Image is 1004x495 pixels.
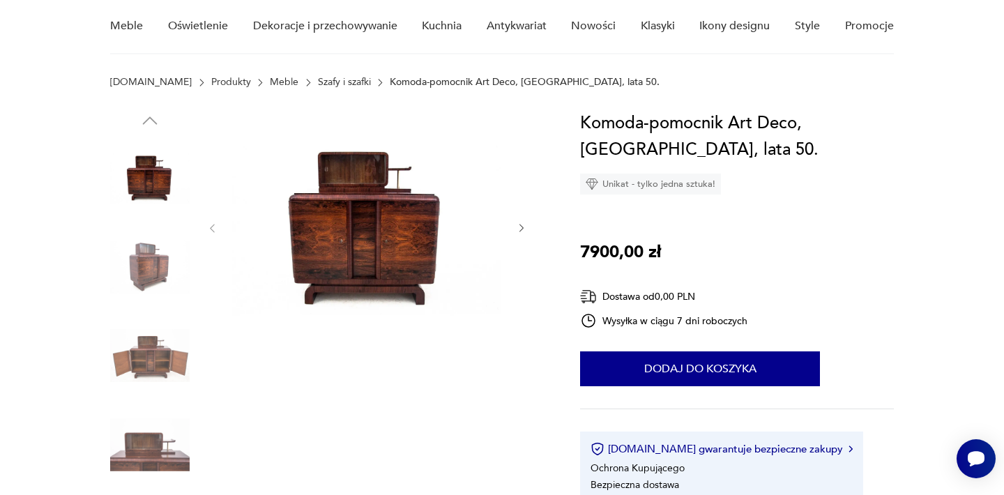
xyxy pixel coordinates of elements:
[591,442,604,456] img: Ikona certyfikatu
[591,442,852,456] button: [DOMAIN_NAME] gwarantuje bezpieczne zakupy
[211,77,251,88] a: Produkty
[110,227,190,307] img: Zdjęcie produktu Komoda-pomocnik Art Deco, Polska, lata 50.
[110,77,192,88] a: [DOMAIN_NAME]
[580,110,893,163] h1: Komoda-pomocnik Art Deco, [GEOGRAPHIC_DATA], lata 50.
[318,77,371,88] a: Szafy i szafki
[110,316,190,395] img: Zdjęcie produktu Komoda-pomocnik Art Deco, Polska, lata 50.
[580,239,661,266] p: 7900,00 zł
[110,138,190,218] img: Zdjęcie produktu Komoda-pomocnik Art Deco, Polska, lata 50.
[232,110,501,344] img: Zdjęcie produktu Komoda-pomocnik Art Deco, Polska, lata 50.
[591,478,679,492] li: Bezpieczna dostawa
[957,439,996,478] iframe: Smartsupp widget button
[580,174,721,195] div: Unikat - tylko jedna sztuka!
[580,351,820,386] button: Dodaj do koszyka
[580,288,747,305] div: Dostawa od 0,00 PLN
[110,405,190,485] img: Zdjęcie produktu Komoda-pomocnik Art Deco, Polska, lata 50.
[390,77,660,88] p: Komoda-pomocnik Art Deco, [GEOGRAPHIC_DATA], lata 50.
[580,312,747,329] div: Wysyłka w ciągu 7 dni roboczych
[270,77,298,88] a: Meble
[580,288,597,305] img: Ikona dostawy
[586,178,598,190] img: Ikona diamentu
[849,445,853,452] img: Ikona strzałki w prawo
[591,462,685,475] li: Ochrona Kupującego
